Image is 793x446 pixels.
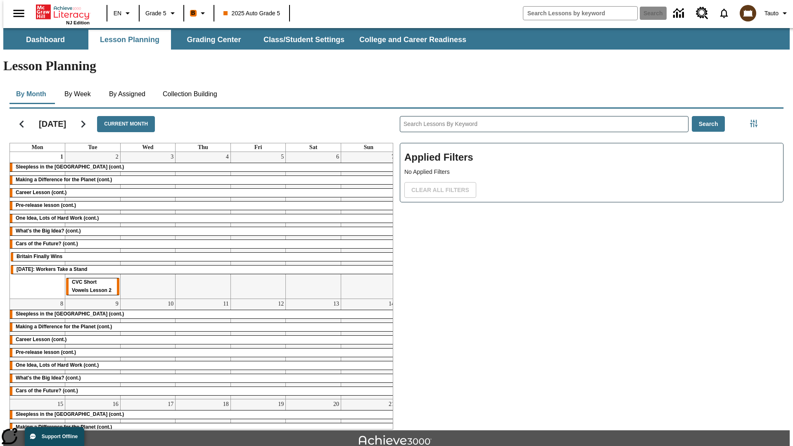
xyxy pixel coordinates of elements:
a: Monday [30,143,45,152]
td: September 10, 2025 [120,299,176,399]
div: Search [393,105,784,429]
td: September 9, 2025 [65,299,121,399]
td: September 8, 2025 [10,299,65,399]
button: By Week [57,84,98,104]
span: Sleepless in the Animal Kingdom (cont.) [16,164,124,170]
button: Boost Class color is orange. Change class color [187,6,211,21]
div: SubNavbar [3,30,474,50]
button: Open side menu [7,1,31,26]
a: Saturday [308,143,319,152]
span: Pre-release lesson (cont.) [16,349,76,355]
div: Making a Difference for the Planet (cont.) [10,423,396,432]
span: One Idea, Lots of Hard Work (cont.) [16,215,99,221]
span: Cars of the Future? (cont.) [16,241,78,247]
div: Calendar [3,105,393,429]
span: Career Lesson (cont.) [16,337,66,342]
a: September 17, 2025 [166,399,175,409]
span: Making a Difference for the Planet (cont.) [16,324,112,330]
div: Career Lesson (cont.) [10,189,396,197]
button: Lesson Planning [88,30,171,50]
a: Wednesday [140,143,155,152]
a: September 12, 2025 [276,299,285,309]
a: September 10, 2025 [166,299,175,309]
span: Labor Day: Workers Take a Stand [17,266,87,272]
span: What's the Big Idea? (cont.) [16,375,81,381]
h2: Applied Filters [404,147,779,168]
span: Making a Difference for the Planet (cont.) [16,424,112,430]
span: Pre-release lesson (cont.) [16,202,76,208]
td: September 5, 2025 [230,152,286,299]
td: September 3, 2025 [120,152,176,299]
div: Pre-release lesson (cont.) [10,349,396,357]
td: September 4, 2025 [176,152,231,299]
div: Sleepless in the Animal Kingdom (cont.) [10,310,396,318]
a: September 4, 2025 [224,152,230,162]
span: B [191,8,195,18]
td: September 12, 2025 [230,299,286,399]
a: Friday [253,143,264,152]
button: Collection Building [156,84,224,104]
button: Profile/Settings [761,6,793,21]
h1: Lesson Planning [3,58,790,74]
button: College and Career Readiness [353,30,473,50]
td: September 1, 2025 [10,152,65,299]
span: One Idea, Lots of Hard Work (cont.) [16,362,99,368]
a: Resource Center, Will open in new tab [691,2,713,24]
div: One Idea, Lots of Hard Work (cont.) [10,214,396,223]
button: Language: EN, Select a language [110,6,136,21]
span: 2025 Auto Grade 5 [223,9,280,18]
h2: [DATE] [39,119,66,129]
td: September 7, 2025 [341,152,396,299]
span: NJ Edition [66,20,90,25]
div: Cars of the Future? (cont.) [10,387,396,395]
a: September 18, 2025 [221,399,230,409]
div: What's the Big Idea? (cont.) [10,227,396,235]
div: Cars of the Future? (cont.) [10,240,396,248]
td: September 13, 2025 [286,299,341,399]
a: September 7, 2025 [390,152,396,162]
div: CVC Short Vowels Lesson 2 [66,278,119,295]
input: search field [523,7,637,20]
img: avatar image [740,5,756,21]
button: By Month [9,84,53,104]
span: Support Offline [42,434,78,439]
span: CVC Short Vowels Lesson 2 [72,279,112,293]
a: September 1, 2025 [59,152,65,162]
a: Notifications [713,2,735,24]
a: Data Center [668,2,691,25]
a: September 19, 2025 [276,399,285,409]
a: Home [36,4,90,20]
button: Support Offline [25,427,84,446]
a: September 5, 2025 [279,152,285,162]
span: Grade 5 [145,9,166,18]
div: Britain Finally Wins [11,253,395,261]
td: September 6, 2025 [286,152,341,299]
button: By Assigned [102,84,152,104]
td: September 11, 2025 [176,299,231,399]
a: September 2, 2025 [114,152,120,162]
a: Sunday [362,143,375,152]
div: Sleepless in the Animal Kingdom (cont.) [10,163,396,171]
div: Making a Difference for the Planet (cont.) [10,323,396,331]
a: September 15, 2025 [56,399,65,409]
div: What's the Big Idea? (cont.) [10,374,396,382]
td: September 2, 2025 [65,152,121,299]
p: No Applied Filters [404,168,779,176]
span: What's the Big Idea? (cont.) [16,228,81,234]
td: September 14, 2025 [341,299,396,399]
div: Sleepless in the Animal Kingdom (cont.) [10,410,396,419]
a: September 14, 2025 [387,299,396,309]
span: Sleepless in the Animal Kingdom (cont.) [16,411,124,417]
a: Tuesday [86,143,99,152]
button: Grading Center [173,30,255,50]
a: September 16, 2025 [111,399,120,409]
a: September 13, 2025 [332,299,341,309]
div: One Idea, Lots of Hard Work (cont.) [10,361,396,370]
span: Cars of the Future? (cont.) [16,388,78,394]
div: Career Lesson (cont.) [10,336,396,344]
a: September 6, 2025 [335,152,341,162]
div: Applied Filters [400,143,784,202]
button: Grade: Grade 5, Select a grade [142,6,181,21]
span: Making a Difference for the Planet (cont.) [16,177,112,183]
span: Britain Finally Wins [17,254,62,259]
